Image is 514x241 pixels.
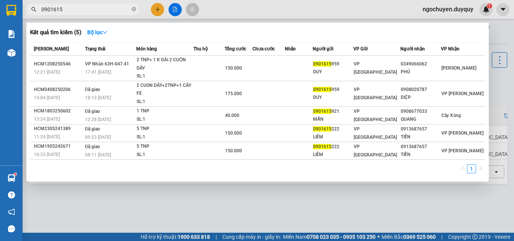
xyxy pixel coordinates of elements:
[313,108,353,115] div: 921
[34,134,60,139] span: 11:24 [DATE]
[85,61,129,67] span: VP Nhận 63H-047.41
[225,148,242,153] span: 150.000
[225,46,246,52] span: Tổng cước
[225,130,242,136] span: 150.000
[136,46,157,52] span: Món hàng
[313,115,353,123] div: MẪN
[467,164,476,173] li: 1
[225,65,242,71] span: 150.000
[441,148,484,153] span: VP [PERSON_NAME]
[34,152,60,157] span: 16:33 [DATE]
[353,46,368,52] span: VP Gửi
[458,164,467,173] button: left
[85,117,111,122] span: 12:28 [DATE]
[137,133,193,141] div: SL: 1
[31,7,36,12] span: search
[401,108,441,115] div: 0908677033
[85,70,111,75] span: 17:41 [DATE]
[34,117,60,122] span: 13:24 [DATE]
[81,26,114,38] button: Bộ lọcdown
[460,166,465,171] span: left
[313,143,353,151] div: 222
[313,94,353,102] div: DUY
[225,91,242,96] span: 175.000
[401,60,441,68] div: 0349066062
[401,143,441,151] div: 0913687657
[478,166,483,171] span: right
[30,29,81,36] h3: Kết quả tìm kiếm ( 5 )
[401,86,441,94] div: 0908020787
[137,98,193,106] div: SL: 1
[85,135,111,140] span: 09:23 [DATE]
[441,130,484,136] span: VP [PERSON_NAME]
[401,115,441,123] div: QUANG
[87,29,108,35] strong: Bộ lọc
[132,7,136,11] span: close-circle
[400,46,425,52] span: Người nhận
[401,151,441,159] div: TIẾN
[34,125,83,133] div: HCM2305241389
[467,165,476,173] a: 1
[225,113,239,118] span: 40.000
[14,173,17,175] sup: 1
[401,125,441,133] div: 0913687657
[34,86,83,94] div: HCM0408250206
[34,142,83,150] div: HCM1905242671
[41,5,130,14] input: Tìm tên, số ĐT hoặc mã đơn
[34,95,60,100] span: 14:04 [DATE]
[476,164,485,173] li: Next Page
[85,87,100,92] span: Đã giao
[441,113,461,118] span: Cây Xăng
[137,151,193,159] div: SL: 1
[313,61,332,67] span: 0901615
[137,115,193,124] div: SL: 1
[313,109,332,114] span: 0901615
[313,125,353,133] div: 222
[85,152,111,158] span: 08:11 [DATE]
[354,87,397,100] span: VP [GEOGRAPHIC_DATA]
[354,126,397,140] span: VP [GEOGRAPHIC_DATA]
[6,5,16,16] img: logo-vxr
[8,208,15,215] span: notification
[8,174,15,182] img: warehouse-icon
[137,56,193,72] div: 2 TNP+ 1 K DÀI 2 CUỘN DÂY
[354,61,397,75] span: VP [GEOGRAPHIC_DATA]
[85,95,111,100] span: 18:13 [DATE]
[34,70,60,75] span: 12:21 [DATE]
[193,46,208,52] span: Thu hộ
[313,68,353,76] div: DUY
[313,144,332,149] span: 0901615
[137,72,193,80] div: SL: 1
[441,65,476,71] span: [PERSON_NAME]
[8,191,15,199] span: question-circle
[401,68,441,76] div: PHÚ
[102,30,108,35] span: down
[313,87,332,92] span: 0901615
[85,109,100,114] span: Đã giao
[85,144,100,149] span: Đã giao
[252,46,275,52] span: Chưa cước
[34,60,83,68] div: HCM1208250546
[354,144,397,158] span: VP [GEOGRAPHIC_DATA]
[476,164,485,173] button: right
[85,126,100,132] span: Đã giao
[137,142,193,151] div: 5 TNP
[137,82,193,98] div: 2 CUON DÂY+2TNP+1 CÂY FE
[85,46,105,52] span: Trạng thái
[8,225,15,232] span: message
[313,60,353,68] div: 959
[441,91,484,96] span: VP [PERSON_NAME]
[8,49,15,57] img: warehouse-icon
[458,164,467,173] li: Previous Page
[313,151,353,159] div: LIÊM
[313,86,353,94] div: 959
[34,46,69,52] span: [PERSON_NAME]
[137,125,193,133] div: 5 TNP
[34,107,83,115] div: HCM1803250602
[441,46,459,52] span: VP Nhận
[137,107,193,115] div: 1 TNP
[401,133,441,141] div: TIẾN
[401,94,441,102] div: DIỆP
[313,126,332,132] span: 0901615
[8,30,15,38] img: solution-icon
